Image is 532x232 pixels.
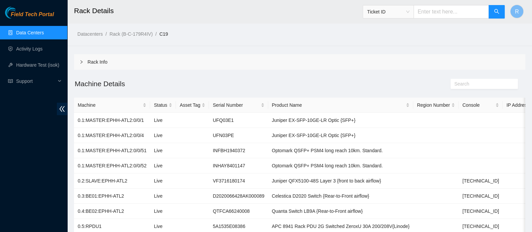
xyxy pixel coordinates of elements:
a: Akamai TechnologiesField Tech Portal [5,12,54,21]
input: Enter text here... [414,5,489,19]
td: [TECHNICAL_ID] [459,173,503,189]
a: Datacenters [77,31,103,37]
td: Optomark QSFP+ PSM4 long reach 10km. Standard. [268,158,413,173]
span: Ticket ID [367,7,410,17]
span: / [105,31,107,37]
img: Akamai Technologies [5,7,34,19]
td: 0.1:MASTER:EPHH-ATL2:0/0/52 [74,158,150,173]
span: right [79,60,83,64]
span: Support [16,74,56,88]
td: Optomark QSFP+ PSM4 long reach 10km. Standard. [268,143,413,158]
td: UFQ03E1 [209,113,268,128]
td: VF3716180174 [209,173,268,189]
td: Live [150,128,176,143]
a: Hardware Test (isok) [16,62,59,68]
td: INHAY8401147 [209,158,268,173]
span: / [155,31,157,37]
td: [TECHNICAL_ID] [459,189,503,204]
td: 0.2:SLAVE:EPHH-ATL2 [74,173,150,189]
td: 0.4:BE02:EPHH-ATL2 [74,204,150,219]
td: Quanta Switch LB9A {Rear-to-Front airflow} [268,204,413,219]
td: Juniper QFX5100-48S Layer 3 {front to back airflow} [268,173,413,189]
td: 0.1:MASTER:EPHH-ATL2:0/0/51 [74,143,150,158]
span: double-left [57,103,67,115]
div: Rack Info [74,54,525,70]
td: Live [150,143,176,158]
td: QTFCA66240008 [209,204,268,219]
td: Live [150,189,176,204]
td: Live [150,113,176,128]
button: R [510,5,524,18]
td: Live [150,173,176,189]
input: Search [454,80,509,88]
td: Live [150,158,176,173]
td: Celestica D2020 Switch {Rear-to-Front airflow} [268,189,413,204]
span: Field Tech Portal [11,11,54,18]
td: Juniper EX-SFP-10GE-LR Optic {SFP+} [268,128,413,143]
td: INFBH1940372 [209,143,268,158]
h2: Machine Details [74,78,413,89]
td: 0.1:MASTER:EPHH-ATL2:0/0/4 [74,128,150,143]
span: search [494,9,499,15]
td: UFN03PE [209,128,268,143]
span: R [515,7,519,16]
td: D2020066428AK000089 [209,189,268,204]
td: [TECHNICAL_ID] [459,204,503,219]
a: Data Centers [16,30,44,35]
td: Juniper EX-SFP-10GE-LR Optic {SFP+} [268,113,413,128]
td: 0.1:MASTER:EPHH-ATL2:0/0/1 [74,113,150,128]
button: search [489,5,505,19]
a: C19 [159,31,168,37]
td: 0.3:BE01:EPHH-ATL2 [74,189,150,204]
a: Rack (B-C-179R4IV) [109,31,152,37]
td: Live [150,204,176,219]
span: read [8,79,13,84]
a: Activity Logs [16,46,43,52]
